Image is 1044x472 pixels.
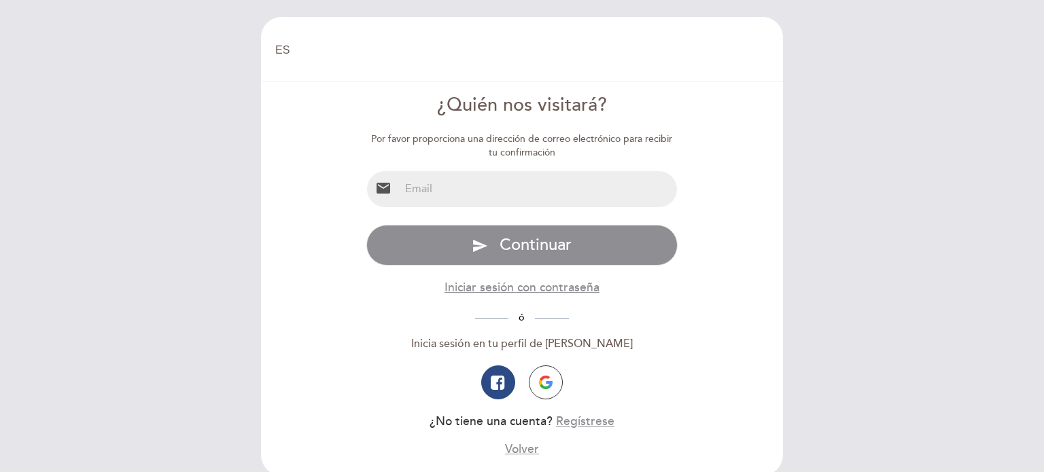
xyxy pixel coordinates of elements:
span: Continuar [500,235,572,255]
div: Por favor proporciona una dirección de correo electrónico para recibir tu confirmación [366,132,678,160]
button: send Continuar [366,225,678,266]
div: ¿Quién nos visitará? [366,92,678,119]
span: ó [508,312,535,323]
div: Inicia sesión en tu perfil de [PERSON_NAME] [366,336,678,352]
span: ¿No tiene una cuenta? [430,414,553,429]
button: Iniciar sesión con contraseña [445,279,599,296]
input: Email [400,171,678,207]
button: Regístrese [556,413,614,430]
button: Volver [505,441,539,458]
i: email [375,180,391,196]
img: icon-google.png [539,376,553,389]
i: send [472,238,488,254]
